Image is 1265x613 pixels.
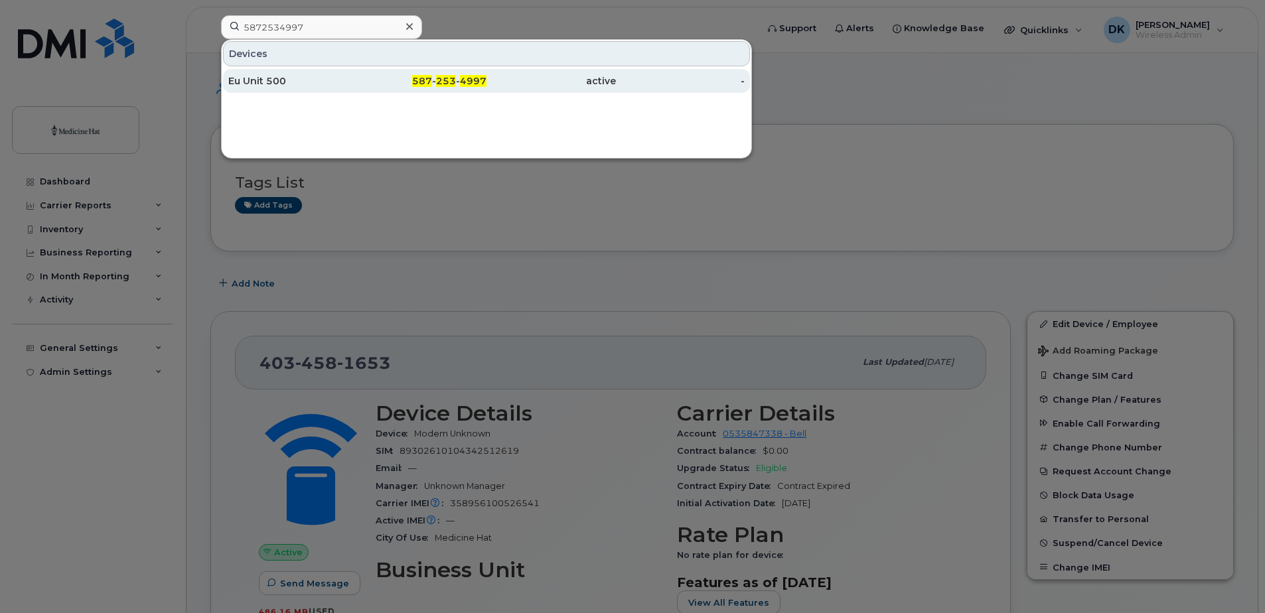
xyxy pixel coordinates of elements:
div: Devices [223,41,750,66]
div: active [486,74,616,88]
a: Eu Unit 500587-253-4997active- [223,69,750,93]
div: - [616,74,745,88]
span: 4997 [460,75,486,87]
span: 587 [412,75,432,87]
span: 253 [436,75,456,87]
div: - - [358,74,487,88]
div: Eu Unit 500 [228,74,358,88]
